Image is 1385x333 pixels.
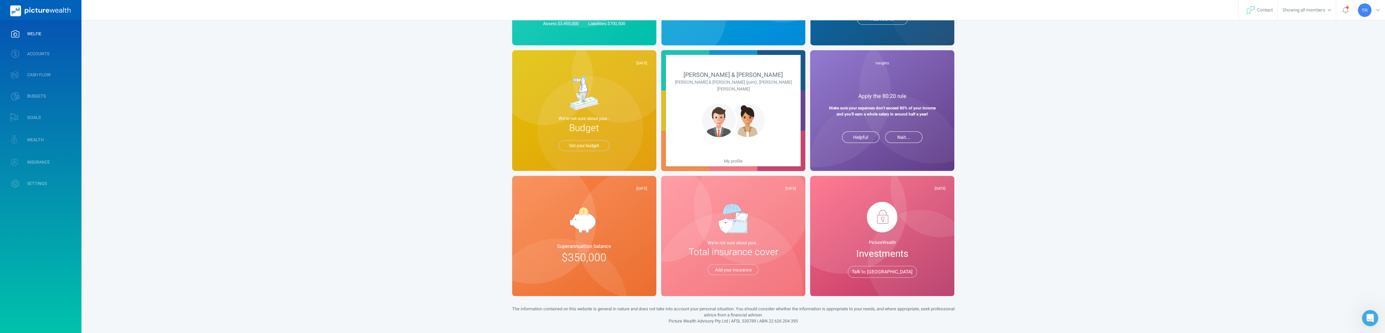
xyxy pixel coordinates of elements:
[869,239,896,246] span: PictureWealth
[1246,6,1255,14] img: svg+xml;base64,PHN2ZyB4bWxucz0iaHR0cDovL3d3dy53My5vcmcvMjAwMC9zdmciIHdpZHRoPSIyNyIgaGVpZ2h0PSIyNC...
[558,20,579,27] span: $3,455,000
[562,250,606,266] span: $350,000
[670,240,796,246] span: We're not sure about your...
[588,20,607,27] span: Liabilities:
[521,243,647,250] span: Superannuation balance
[712,267,755,273] span: Add your insurance
[10,5,71,16] img: PictureWealth
[858,92,906,100] span: Apply the 80:20 rule
[1358,3,1371,17] div: Tim Robinson
[27,93,46,99] span: BUDGETS
[27,160,50,165] span: INSURANCE
[521,115,647,122] span: We're not sure about your...
[607,20,625,27] span: $700,500
[543,20,558,27] span: Assets:
[636,186,647,191] span: [DATE]
[27,115,41,120] span: GOALS
[876,60,889,66] span: Insights
[852,268,913,275] span: Talk to [GEOGRAPHIC_DATA]
[512,301,955,324] div: The information contained on this website is general in nature and does not take into account you...
[569,76,599,110] img: d903ce5ee1cfd4e2851849b15d84a6bd.svg
[636,60,647,66] span: [DATE]
[829,105,936,117] strong: Make sure your expenses don't exceed 80% of your income and you'll earn a whole salary in around ...
[1362,8,1368,13] span: TR
[27,181,47,186] span: SETTINGS
[785,186,796,191] span: [DATE]
[856,247,908,261] span: Investments
[27,137,44,143] span: WEALTH
[563,142,605,149] span: Set your budget
[27,72,51,78] span: CASH FLOW
[848,266,917,278] button: Talk to [GEOGRAPHIC_DATA]
[885,131,922,143] button: Nah...
[559,140,610,151] button: Set your budget
[521,121,647,135] span: Budget
[842,131,879,143] button: Helpful
[708,264,759,275] button: Add your insurance
[1362,310,1378,326] iframe: Intercom live chat
[935,186,946,191] span: [DATE]
[27,51,49,57] span: ACCOUNTS
[27,31,41,37] span: WELFIE
[670,245,796,259] span: Total insurance cover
